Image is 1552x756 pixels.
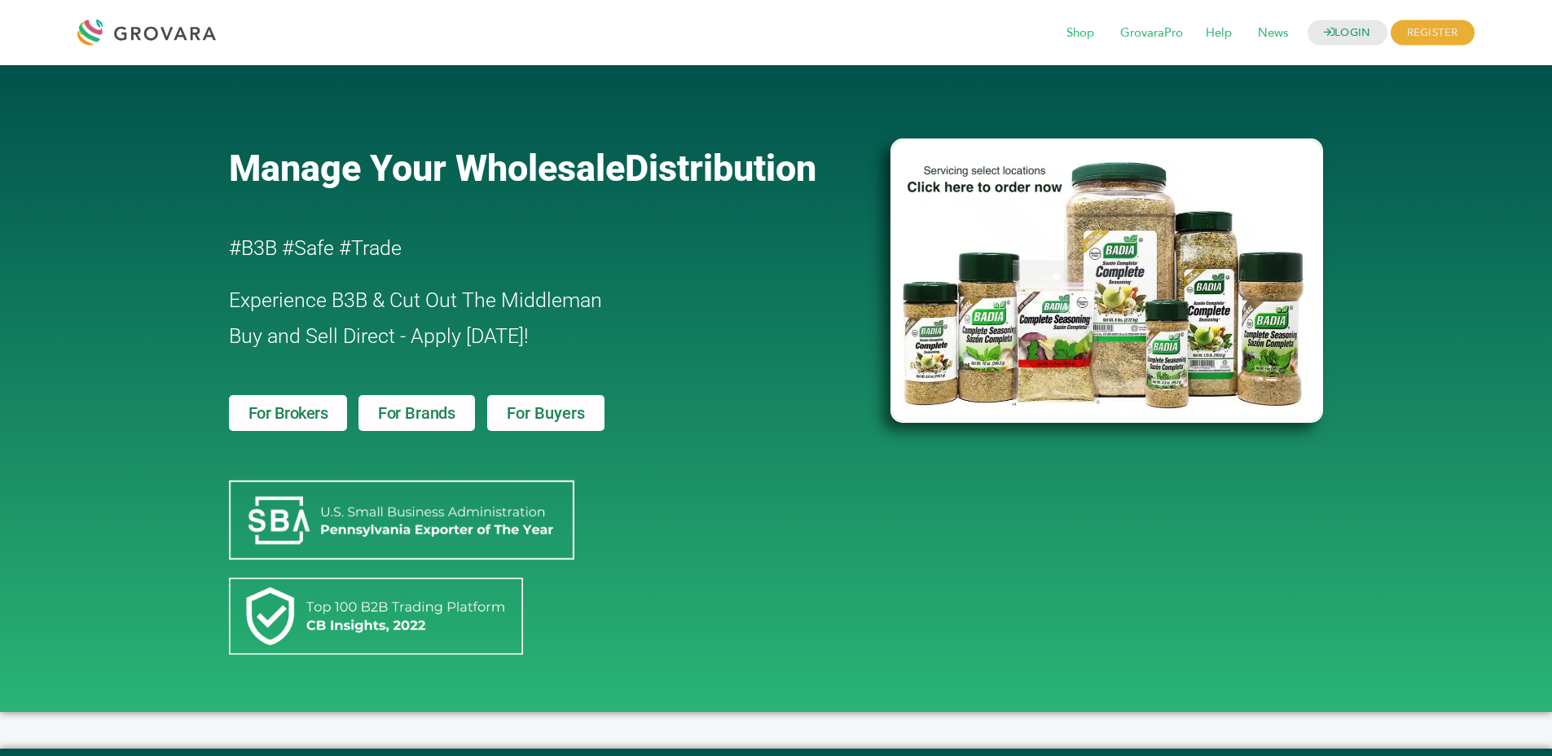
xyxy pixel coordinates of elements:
a: GrovaraPro [1109,24,1194,42]
span: Help [1194,18,1243,49]
span: For Brands [378,405,455,421]
span: News [1246,18,1299,49]
span: For Brokers [248,405,328,421]
a: LOGIN [1308,20,1387,46]
span: Manage Your Wholesale [229,147,625,190]
a: News [1246,24,1299,42]
span: Shop [1055,18,1106,49]
span: Buy and Sell Direct - Apply [DATE]! [229,324,529,348]
a: Shop [1055,24,1106,42]
span: Experience B3B & Cut Out The Middleman [229,288,602,312]
span: For Buyers [507,405,585,421]
a: For Brokers [229,395,348,431]
a: For Buyers [487,395,605,431]
span: Distribution [625,147,816,190]
a: Help [1194,24,1243,42]
span: REGISTER [1391,20,1475,46]
a: For Brands [358,395,475,431]
h2: #B3B #Safe #Trade [229,231,798,266]
a: Manage Your WholesaleDistribution [229,147,864,190]
span: GrovaraPro [1109,18,1194,49]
